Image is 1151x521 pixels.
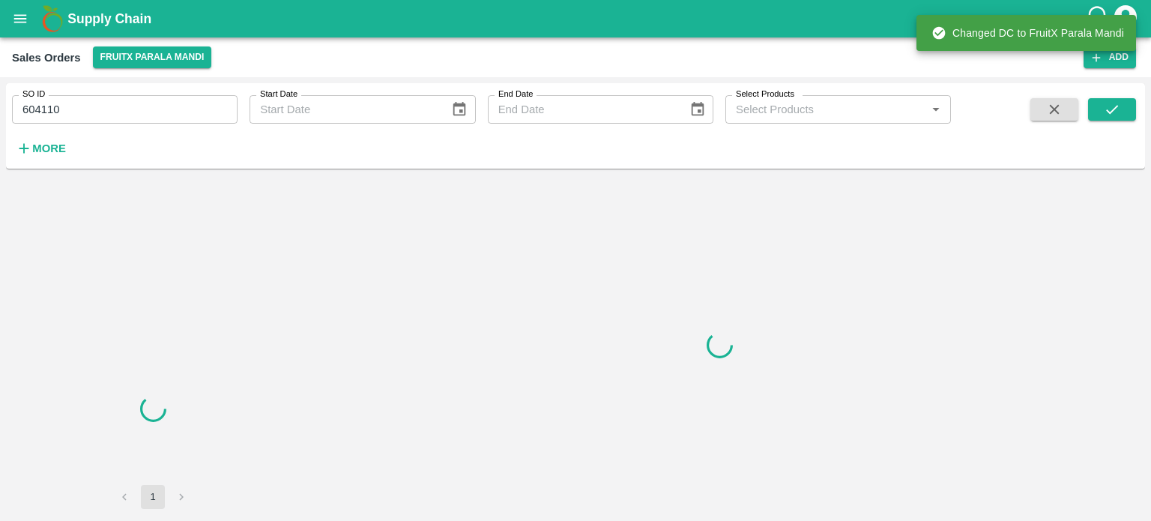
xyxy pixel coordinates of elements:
[683,95,712,124] button: Choose date
[730,100,922,119] input: Select Products
[3,1,37,36] button: open drawer
[32,142,66,154] strong: More
[1086,5,1112,32] div: customer-support
[12,95,238,124] input: Enter SO ID
[37,4,67,34] img: logo
[141,485,165,509] button: page 1
[488,95,677,124] input: End Date
[445,95,474,124] button: Choose date
[260,88,297,100] label: Start Date
[931,19,1124,46] div: Changed DC to FruitX Parala Mandi
[110,485,196,509] nav: pagination navigation
[67,8,1086,29] a: Supply Chain
[250,95,439,124] input: Start Date
[93,46,212,68] button: Select DC
[498,88,533,100] label: End Date
[736,88,794,100] label: Select Products
[12,48,81,67] div: Sales Orders
[22,88,45,100] label: SO ID
[67,11,151,26] b: Supply Chain
[1112,3,1139,34] div: account of current user
[12,136,70,161] button: More
[1084,46,1136,68] button: Add
[926,100,946,119] button: Open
